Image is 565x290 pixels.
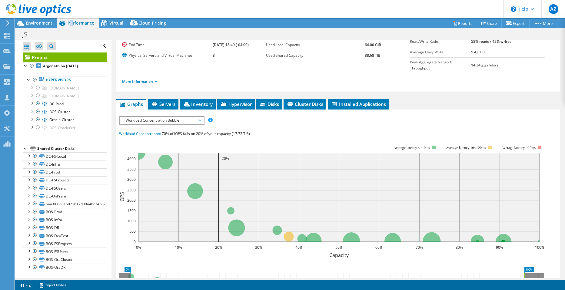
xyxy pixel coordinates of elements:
span: Workload Concentration Bubble [123,117,201,124]
text: 0 [134,239,136,244]
text: 10% [175,245,182,250]
span: Environment [26,20,52,26]
a: DC-FSProjects [23,176,107,184]
b: 8 [213,53,215,58]
a: BOS-Prod [23,208,107,216]
text: 90% [496,245,503,250]
text: 20% [215,245,222,250]
span: Performance [68,20,94,26]
a: DC-Prod [23,100,107,108]
span: Workload Concentration: [119,131,161,136]
a: DC-Infra [23,160,107,168]
text: 500 [129,229,136,234]
text: 4000 [127,156,136,161]
span: BOS-Cluster [49,109,70,114]
a: Reports [448,19,477,28]
a: BOS-OraDR [23,264,107,271]
a: More Information [122,79,158,84]
a: Argonath on [DATE] [23,62,107,70]
span: DC-Prod [49,101,64,106]
text: 3000 [127,177,136,182]
text: 60% [375,245,383,250]
a: BOS-FSUsers [23,248,107,255]
a: [DOMAIN_NAME] [23,92,107,100]
span: BOS-OracleOld [49,125,75,130]
label: Physical Servers and Virtual Machines [122,52,213,59]
b: [DATE] 18:49 (-04:00) [213,42,249,47]
span: Cluster Disks [287,101,323,107]
a: Project Notes [35,281,70,289]
a: [DOMAIN_NAME] [23,84,107,92]
b: Argonath on [DATE] [43,63,78,69]
text: 0% [136,245,141,250]
a: More [529,19,557,28]
text: Capacity [329,252,349,258]
span: Disks [259,101,279,107]
label: Read/Write Ratio [410,39,471,45]
b: 64.00 GiB [365,42,381,47]
a: BOS-DR [23,224,107,232]
a: naa.6006016071612d00a46c34b8707ee511 [23,200,107,208]
span: Graphs [119,101,143,107]
tspan: Average latency <=10ms [394,146,430,150]
a: BOS-Infra [23,216,107,224]
label: Average Daily Write [410,49,471,55]
label: Used Local Capacity [266,42,365,48]
text: 2000 [127,198,136,203]
text: 30% [255,245,262,250]
text: 50% [335,245,343,250]
text: IOPS [119,192,125,203]
text: 2500 [127,187,136,193]
span: Installed Applications [331,101,386,107]
span: Servers [151,101,175,107]
text: Average latency >20ms [501,146,535,150]
span: Virtual [109,20,123,26]
a: Share [477,19,502,28]
svg: \n [511,6,516,12]
a: BOS-FSProjects [23,240,107,248]
text: 1000 [127,218,136,224]
h1: JSI [20,31,38,38]
span: [DOMAIN_NAME] [49,86,79,91]
text: 70% [416,245,423,250]
text: 3500 [127,167,136,172]
b: 14.34 gigabits/s [471,62,498,68]
text: 100% [535,245,544,250]
a: BOS-OraCluster [23,256,107,264]
text: 80% [456,245,463,250]
b: 5.42 TiB [471,49,485,55]
span: Hypervisor [220,101,252,107]
a: DC-FS-Local [23,152,107,160]
a: Hypervisors [23,76,107,84]
span: Oracle-Cluster [49,117,74,122]
text: 40% [295,245,303,250]
a: BOS-OracleOld [23,124,107,132]
label: End Time [122,42,213,48]
a: DC-FSUsers [23,184,107,192]
a: Export [501,19,530,28]
text: 1500 [127,208,136,213]
a: DC-Prod [23,168,107,176]
span: [DOMAIN_NAME] [49,93,79,99]
a: Oracle-Cluster [23,116,107,124]
a: BOS-Cluster [23,108,107,116]
span: Inventory [183,101,213,107]
label: Peak Aggregate Network Throughput [410,59,471,71]
tspan: Average latency 10<=20ms [446,146,486,150]
a: DC-OnPrem [23,192,107,200]
label: Used Shared Capacity [266,52,365,59]
span: Cloud Pricing [138,20,166,26]
span: AZ [549,4,558,14]
b: 88.68 TiB [365,53,381,58]
text: 20% [222,156,229,161]
a: 2 [16,281,35,289]
span: 70% of IOPS falls on 20% of your capacity (17.75 TiB) [162,131,250,136]
a: BOS-DevTest [23,232,107,240]
b: 58% reads / 42% writes [471,39,511,44]
a: Project [23,52,107,62]
div: Shared Cluster Disks [37,145,107,152]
